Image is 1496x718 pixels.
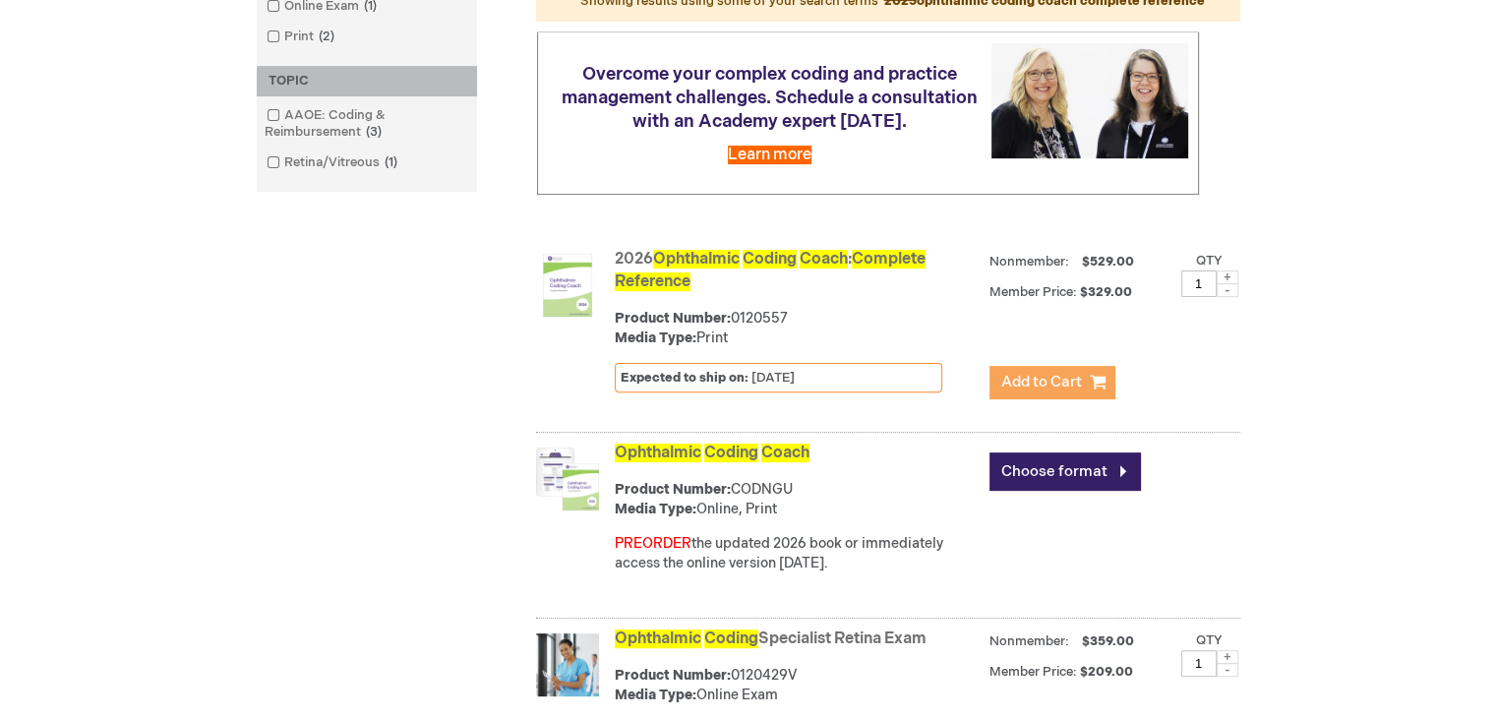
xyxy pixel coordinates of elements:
[704,629,758,648] span: Coding
[615,481,731,498] strong: Product Number:
[615,309,980,348] div: 0120557 Print
[989,629,1069,654] strong: Nonmember:
[989,250,1069,274] strong: Nonmember:
[615,480,980,519] div: CODNGU Online, Print
[751,370,795,386] span: [DATE]
[615,535,691,552] font: PREORDER
[361,124,387,140] span: 3
[536,254,599,317] img: 2026 Ophthalmic Coding Coach: Complete Reference
[621,370,748,386] strong: Expected to ship on:
[615,629,701,648] span: Ophthalmic
[615,310,731,327] strong: Product Number:
[989,366,1115,399] button: Add to Cart
[262,28,342,46] a: Print2
[615,329,696,346] strong: Media Type:
[1080,664,1136,680] span: $209.00
[1001,373,1082,391] span: Add to Cart
[615,501,696,517] strong: Media Type:
[1079,633,1137,649] span: $359.00
[615,687,696,703] strong: Media Type:
[704,444,758,462] span: Coding
[615,272,690,291] span: Reference
[314,29,339,44] span: 2
[615,629,927,648] a: Ophthalmic CodingSpecialist Retina Exam
[743,250,797,269] span: Coding
[1196,253,1223,269] label: Qty
[728,146,811,164] a: Learn more
[1079,254,1137,269] span: $529.00
[380,154,402,170] span: 1
[989,284,1077,300] strong: Member Price:
[615,534,980,573] div: the updated 2026 book or immediately access the online version [DATE].
[615,667,731,684] strong: Product Number:
[852,250,926,269] span: Complete
[1181,650,1217,677] input: Qty
[536,633,599,696] img: Ophthalmic Coding Specialist Retina Exam
[653,250,740,269] span: Ophthalmic
[262,153,405,172] a: Retina/Vitreous1
[1080,284,1135,300] span: $329.00
[257,66,477,96] div: TOPIC
[615,250,926,291] a: 2026Ophthalmic Coding Coach:Complete Reference
[1181,270,1217,297] input: Qty
[536,448,599,510] img: Ophthalmic Coding Coach
[262,106,472,142] a: AAOE: Coding & Reimbursement3
[562,64,978,132] span: Overcome your complex coding and practice management challenges. Schedule a consultation with an ...
[615,666,980,705] div: 0120429V Online Exam
[615,444,809,462] a: Ophthalmic Coding Coach
[800,250,848,269] span: Coach
[761,444,809,462] span: Coach
[989,664,1077,680] strong: Member Price:
[615,444,701,462] span: Ophthalmic
[991,43,1188,158] img: Schedule a consultation with an Academy expert today
[1196,632,1223,648] label: Qty
[989,452,1141,491] a: Choose format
